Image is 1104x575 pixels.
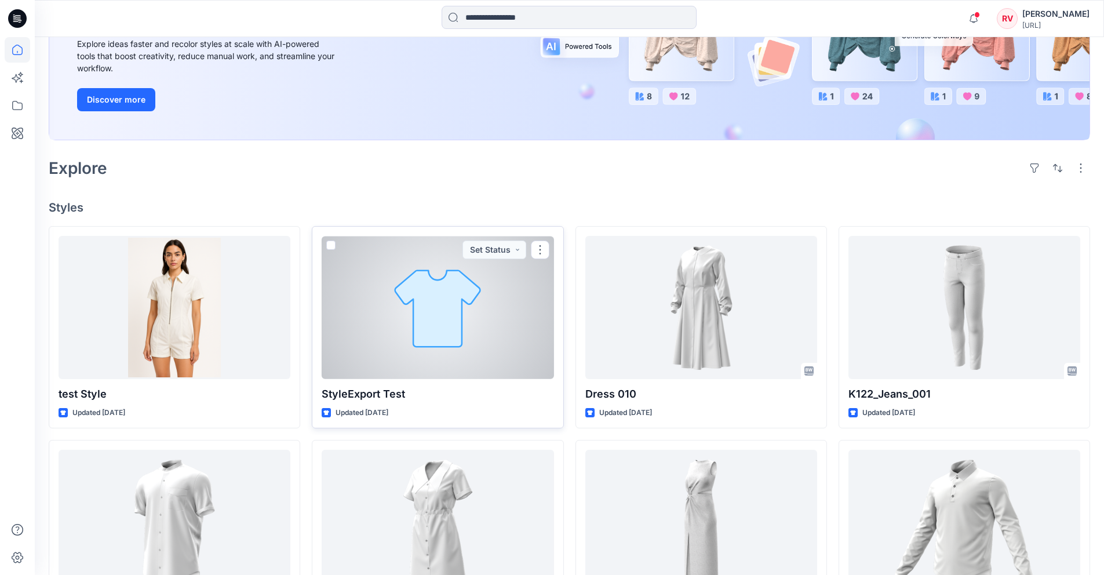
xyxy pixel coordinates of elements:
div: [URL] [1022,21,1090,30]
p: Updated [DATE] [336,407,388,419]
a: Discover more [77,88,338,111]
p: Updated [DATE] [599,407,652,419]
button: Discover more [77,88,155,111]
p: Updated [DATE] [72,407,125,419]
a: Dress 010 [585,236,817,379]
div: Explore ideas faster and recolor styles at scale with AI-powered tools that boost creativity, red... [77,38,338,74]
p: Updated [DATE] [862,407,915,419]
h2: Explore [49,159,107,177]
a: test Style [59,236,290,379]
p: StyleExport Test [322,386,553,402]
p: Dress 010 [585,386,817,402]
a: StyleExport Test [322,236,553,379]
p: K122_Jeans_001 [848,386,1080,402]
p: test Style [59,386,290,402]
div: [PERSON_NAME] [1022,7,1090,21]
a: K122_Jeans_001 [848,236,1080,379]
div: RV [997,8,1018,29]
h4: Styles [49,201,1090,214]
